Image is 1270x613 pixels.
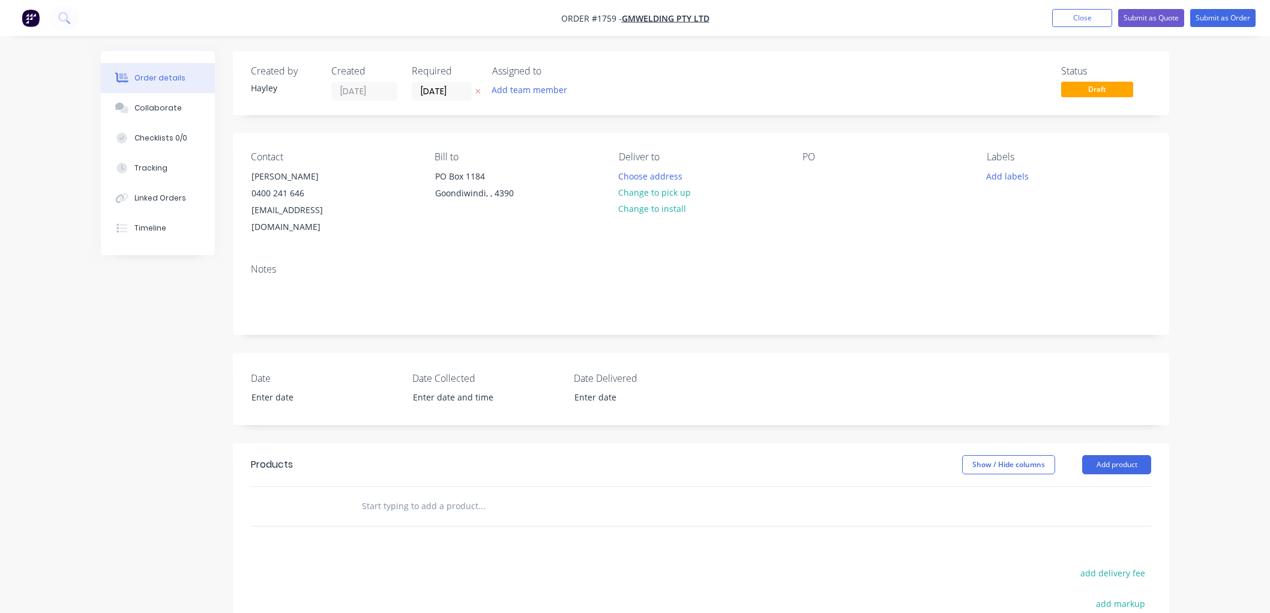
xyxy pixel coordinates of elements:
button: add delivery fee [1074,565,1151,581]
div: [PERSON_NAME] [251,168,351,185]
div: PO Box 1184Goondiwindi, , 4390 [425,168,545,206]
button: Timeline [101,213,215,243]
div: Deliver to [619,151,783,163]
button: Add team member [486,82,574,98]
label: Date Collected [412,371,562,385]
div: [PERSON_NAME]0400 241 646[EMAIL_ADDRESS][DOMAIN_NAME] [241,168,361,236]
button: Change to install [612,201,693,217]
button: Close [1052,9,1112,27]
div: Bill to [435,151,599,163]
button: Add product [1082,455,1151,474]
div: 0400 241 646 [251,185,351,202]
div: Contact [251,151,415,163]
div: Linked Orders [134,193,186,204]
div: Goondiwindi, , 4390 [435,185,535,202]
button: Linked Orders [101,183,215,213]
input: Enter date [243,388,393,406]
div: Order details [134,73,185,83]
input: Enter date and time [405,388,554,406]
button: Show / Hide columns [962,455,1055,474]
button: Collaborate [101,93,215,123]
div: Assigned to [492,65,612,77]
button: Order details [101,63,215,93]
div: Checklists 0/0 [134,133,187,143]
div: Notes [251,264,1151,275]
div: Products [251,457,293,472]
button: Change to pick up [612,184,697,201]
div: PO Box 1184 [435,168,535,185]
div: [EMAIL_ADDRESS][DOMAIN_NAME] [251,202,351,235]
span: Draft [1061,82,1133,97]
input: Enter date [566,388,715,406]
button: Checklists 0/0 [101,123,215,153]
div: Required [412,65,478,77]
label: Date Delivered [574,371,724,385]
label: Date [251,371,401,385]
button: Add labels [980,168,1035,184]
a: GMWelding Pty Ltd [622,13,709,24]
div: PO [802,151,967,163]
div: Status [1061,65,1151,77]
div: Collaborate [134,103,182,113]
span: Order #1759 - [561,13,622,24]
button: Choose address [612,168,689,184]
input: Start typing to add a product... [361,494,601,518]
div: Timeline [134,223,166,234]
div: Created [331,65,397,77]
div: Hayley [251,82,317,94]
button: add markup [1089,596,1151,612]
button: Add team member [492,82,574,98]
div: Labels [987,151,1151,163]
button: Tracking [101,153,215,183]
img: Factory [22,9,40,27]
button: Submit as Order [1190,9,1256,27]
div: Tracking [134,163,167,174]
div: Created by [251,65,317,77]
button: Submit as Quote [1118,9,1184,27]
